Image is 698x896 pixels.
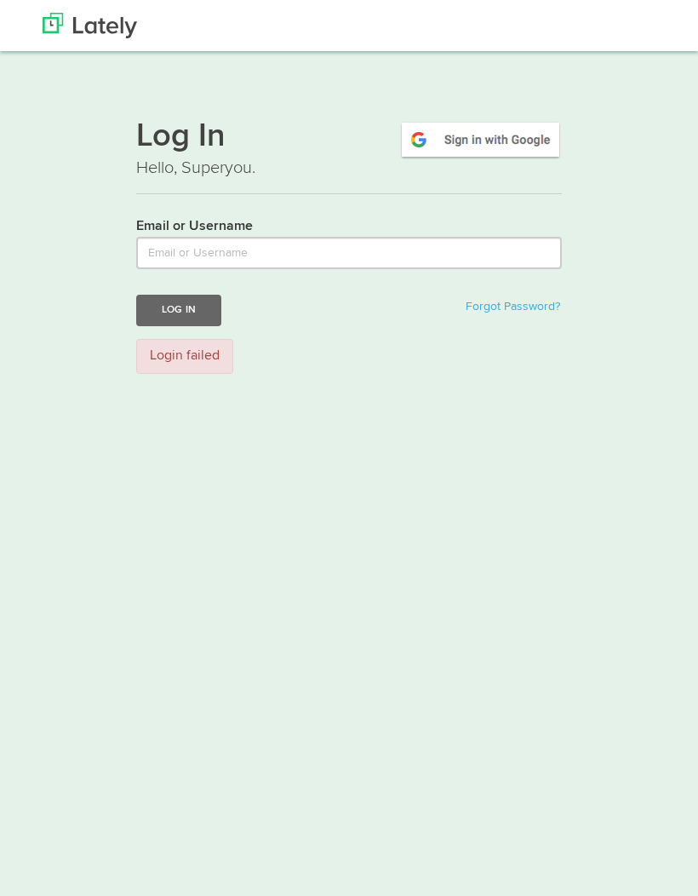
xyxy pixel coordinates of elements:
p: Hello, Superyou. [136,156,562,181]
button: Log In [136,295,221,326]
img: Lately [43,13,137,38]
img: google-signin.png [399,120,562,159]
h1: Log In [136,120,562,156]
a: Forgot Password? [466,301,560,313]
label: Email or Username [123,211,253,237]
div: Login failed [136,339,233,374]
input: Email or Username [136,237,562,269]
